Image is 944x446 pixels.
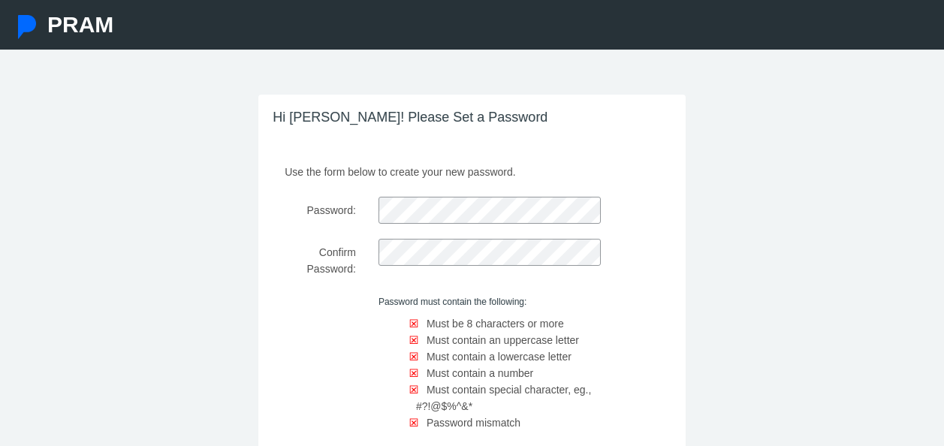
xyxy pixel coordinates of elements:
img: Pram Partner [15,15,39,39]
h6: Password must contain the following: [379,297,601,307]
span: Must contain a lowercase letter [427,351,572,363]
p: Use the form below to create your new password. [273,158,671,180]
label: Confirm Password: [262,239,367,282]
span: Must contain an uppercase letter [427,334,579,346]
h3: Hi [PERSON_NAME]! Please Set a Password [258,95,686,141]
span: Must contain special character, eg., #?!@$%^&* [416,384,591,412]
span: Password mismatch [427,417,520,429]
span: Must contain a number [427,367,533,379]
label: Password: [262,197,367,224]
span: Must be 8 characters or more [427,318,564,330]
span: PRAM [47,12,113,37]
